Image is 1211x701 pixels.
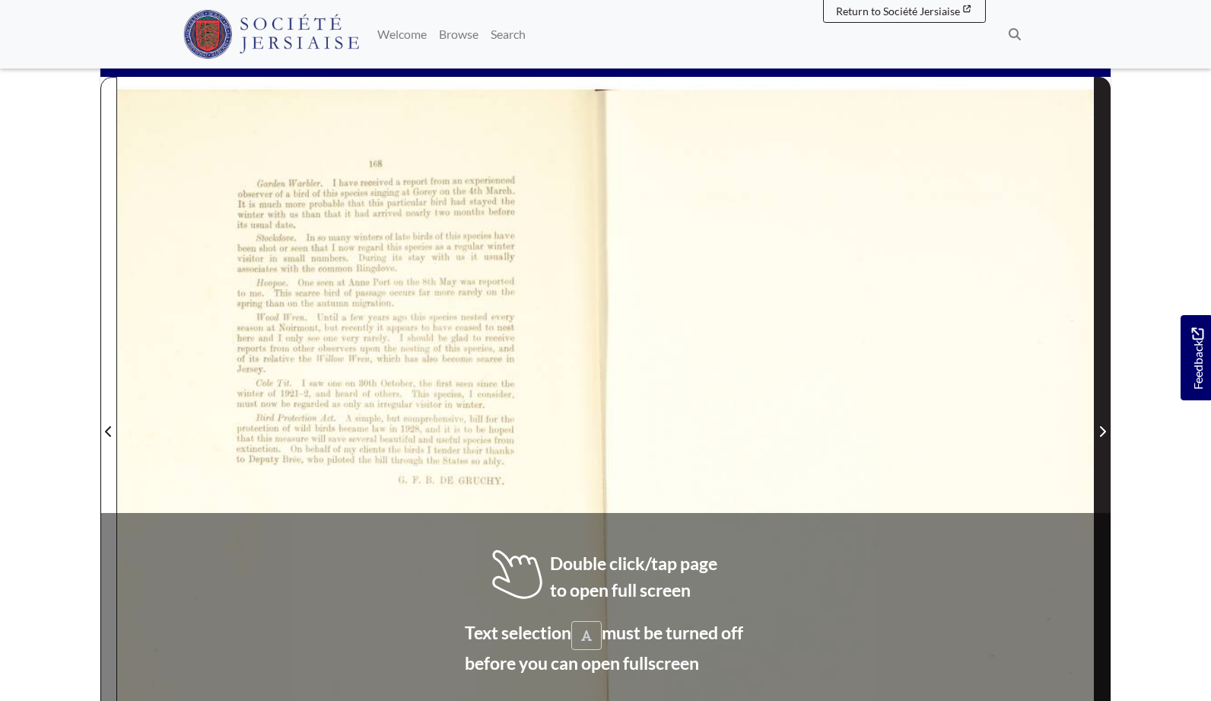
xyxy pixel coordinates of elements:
span: Return to Société Jersiaise [836,5,960,18]
a: Would you like to provide feedback? [1181,315,1211,400]
a: Welcome [371,19,433,49]
a: Société Jersiaise logo [183,6,359,62]
img: Société Jersiaise [183,10,359,59]
a: Search [485,19,532,49]
span: Feedback [1188,328,1206,390]
a: Browse [433,19,485,49]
